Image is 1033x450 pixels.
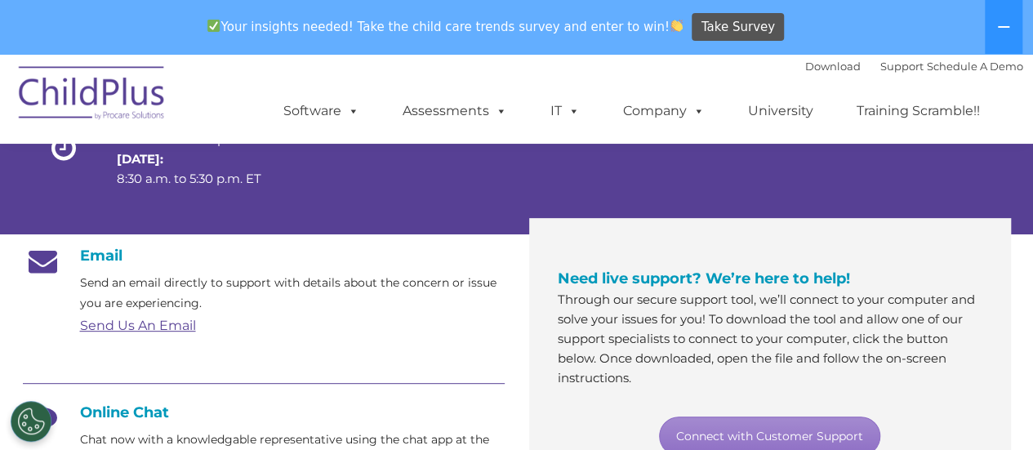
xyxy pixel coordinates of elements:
[80,318,196,333] a: Send Us An Email
[117,110,290,189] p: 8:30 a.m. to 6:30 p.m. ET 8:30 a.m. to 5:30 p.m. ET
[880,60,924,73] a: Support
[732,95,830,127] a: University
[23,403,505,421] h4: Online Chat
[207,20,220,32] img: ✅
[80,273,505,314] p: Send an email directly to support with details about the concern or issue you are experiencing.
[927,60,1023,73] a: Schedule A Demo
[117,151,163,167] strong: [DATE]:
[607,95,721,127] a: Company
[558,270,850,287] span: Need live support? We’re here to help!
[670,20,683,32] img: 👏
[201,11,690,42] span: Your insights needed! Take the child care trends survey and enter to win!
[805,60,1023,73] font: |
[692,13,784,42] a: Take Survey
[267,95,376,127] a: Software
[701,13,775,42] span: Take Survey
[386,95,523,127] a: Assessments
[840,95,996,127] a: Training Scramble!!
[11,401,51,442] button: Cookies Settings
[23,247,505,265] h4: Email
[805,60,861,73] a: Download
[558,290,982,388] p: Through our secure support tool, we’ll connect to your computer and solve your issues for you! To...
[534,95,596,127] a: IT
[11,55,174,136] img: ChildPlus by Procare Solutions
